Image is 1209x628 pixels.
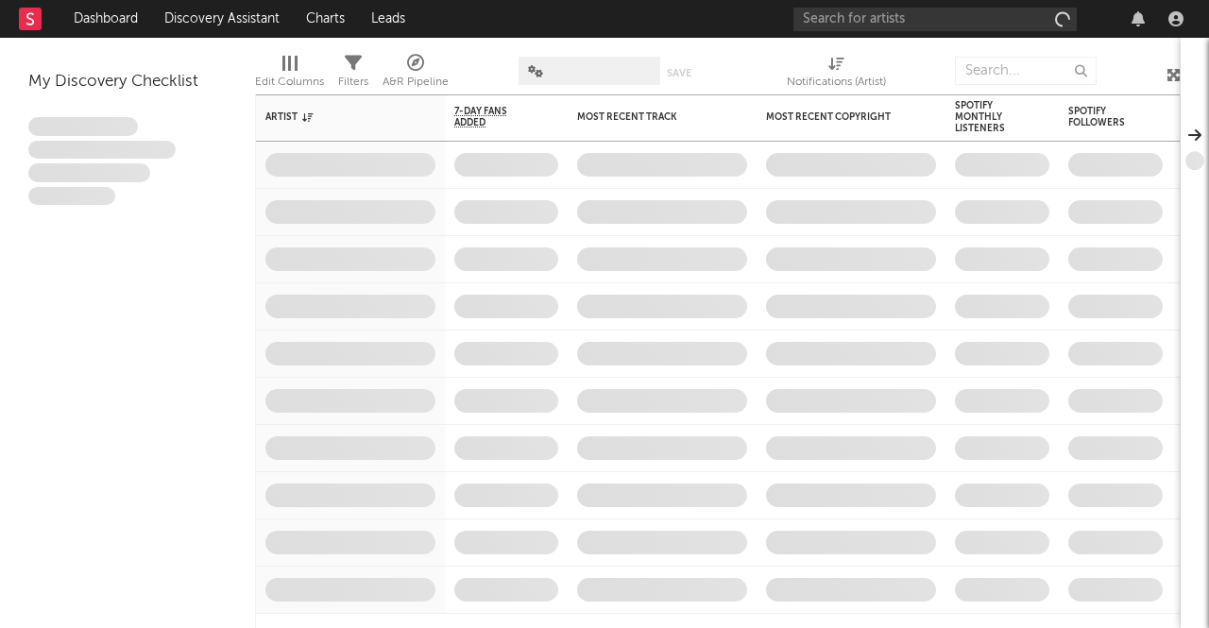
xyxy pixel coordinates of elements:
span: Aliquam viverra [28,187,115,206]
div: Most Recent Copyright [766,111,908,123]
span: 7-Day Fans Added [454,106,530,128]
div: A&R Pipeline [383,71,449,93]
div: Notifications (Artist) [787,47,886,102]
span: Praesent ac interdum [28,163,150,182]
div: Edit Columns [255,71,324,93]
input: Search for artists [793,8,1077,31]
div: Filters [338,71,368,93]
span: Lorem ipsum dolor [28,117,138,136]
div: Notifications (Artist) [787,71,886,93]
div: Edit Columns [255,47,324,102]
input: Search... [955,57,1097,85]
div: A&R Pipeline [383,47,449,102]
button: Save [667,68,691,78]
div: Most Recent Track [577,111,719,123]
div: Spotify Monthly Listeners [955,100,1021,134]
div: Spotify Followers [1068,106,1134,128]
span: Integer aliquet in purus et [28,141,176,160]
div: Filters [338,47,368,102]
div: My Discovery Checklist [28,71,227,93]
div: Artist [265,111,407,123]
